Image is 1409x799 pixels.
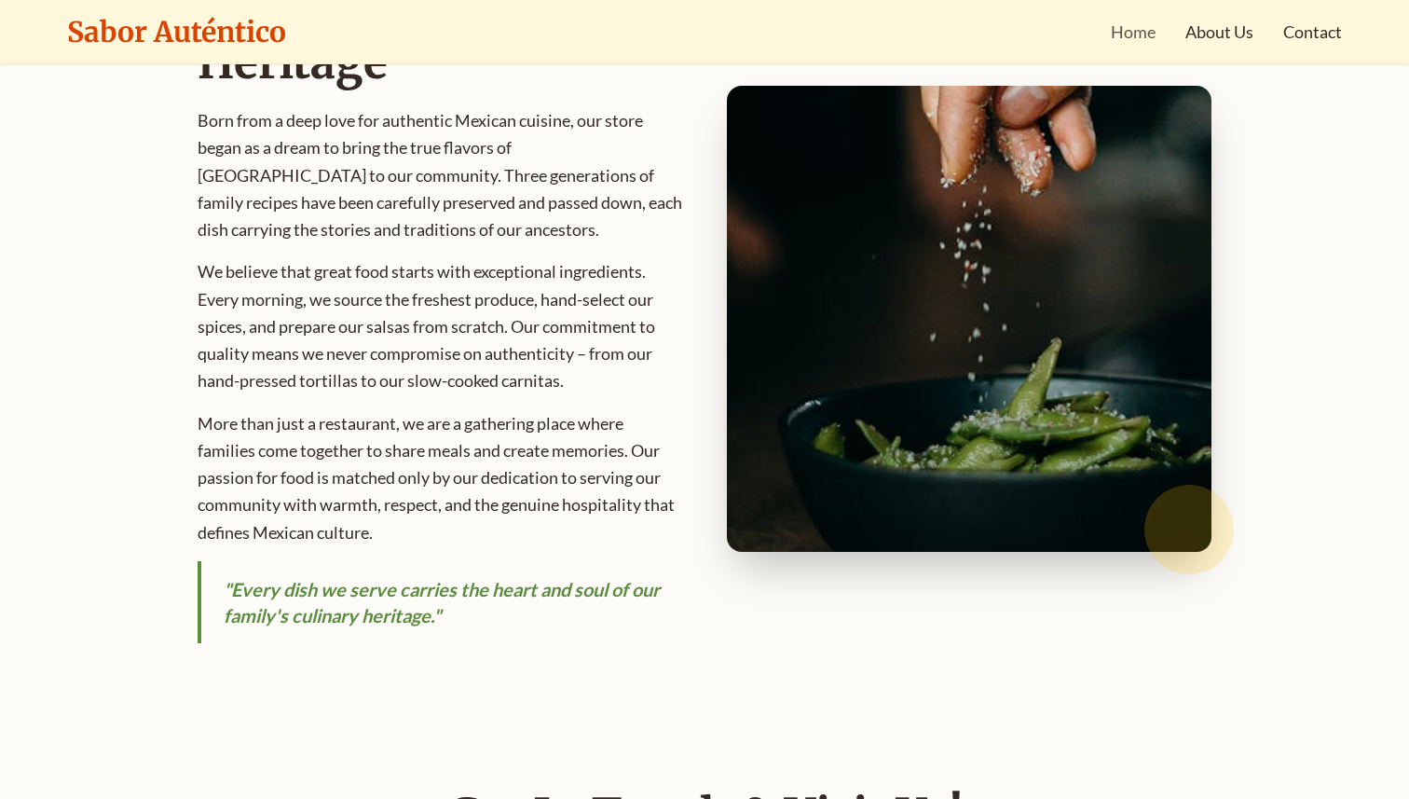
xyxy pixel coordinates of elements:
a: Home [1111,19,1156,45]
p: We believe that great food starts with exceptional ingredients. Every morning, we source the fres... [198,258,682,394]
h1: Sabor Auténtico [67,15,286,48]
a: About Us [1185,19,1253,45]
p: More than just a restaurant, we are a gathering place where families come together to share meals... [198,410,682,546]
a: Contact [1283,19,1342,45]
p: "Every dish we serve carries the heart and soul of our family's culinary heritage." [224,576,682,628]
p: Born from a deep love for authentic Mexican cuisine, our store began as a dream to bring the true... [198,107,682,243]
